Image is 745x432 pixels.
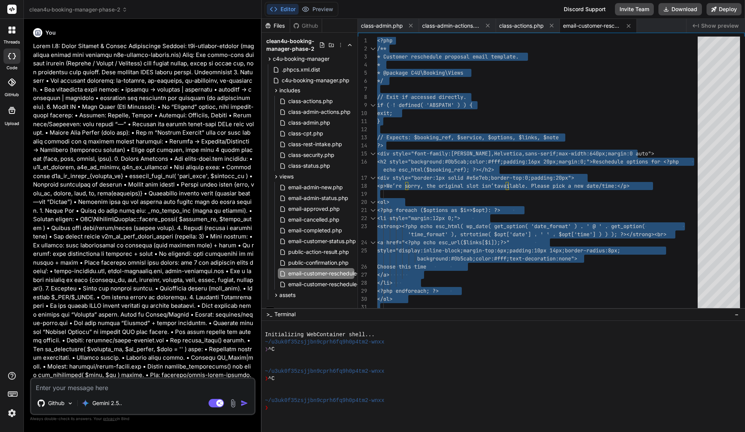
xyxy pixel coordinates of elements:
div: 31 [358,303,367,311]
div: 23 [358,222,367,230]
div: 5 [358,69,367,77]
span: ❯ [265,404,268,412]
span: background:#0b5cab;color:#fff;text-decoration:none [417,255,571,262]
div: Discord Support [559,3,610,15]
span: email-admin-new.php [287,183,344,192]
div: 18 [358,182,367,190]
div: 1 [358,37,367,45]
span: opt['time'] ) ) ); ?></strong><br> [562,231,666,238]
span: email-customer-reschedule-proposal.php [563,22,621,30]
span: email-approved.php [287,204,341,213]
div: 21 [358,206,367,214]
div: 6 [358,77,367,85]
span: <strong><?php echo esc_html( wp_date( ge [377,223,500,230]
div: Click to collapse the range. [368,214,378,222]
span: <div style="font-family:[PERSON_NAME],Helvetica,sans-serif [377,150,556,157]
span: </ol> [377,295,393,302]
span: </li> [377,279,393,286]
label: code [7,65,17,71]
span: <?php foreach ($options as $i=>$opt): ?> [377,207,500,213]
img: attachment [229,399,237,408]
div: Click to collapse the range. [368,206,378,214]
span: ^C [268,375,275,382]
div: 2 [358,45,367,53]
button: Preview [299,4,336,15]
span: assets [279,291,296,299]
img: Pick Models [67,400,73,407]
span: email-admin-status.php [287,193,349,203]
span: class-status.php [287,161,331,170]
div: 26 [358,263,367,271]
button: Download [658,3,702,15]
div: 27 [358,271,367,279]
span: class-cpt.php [287,129,324,138]
img: Gemini 2.5 Pro [82,399,89,407]
span: <a href="<?php echo esc_url($links[$i]); [377,239,500,246]
p: Github [48,399,65,407]
span: * @package C4U\Booking\Views [377,69,463,76]
span: // Exit if accessed directly. [377,93,466,100]
span: privacy [103,416,117,421]
label: threads [3,39,20,45]
span: Initializing WebContainer shell... [265,331,374,339]
span: <h2 style="background:#0b5cab;color:#fff;padding [377,158,525,165]
span: public-action-result.php [287,247,350,257]
div: 14 [358,142,367,150]
span: class-rest-intake.php [287,140,343,149]
div: Click to collapse the range. [368,198,378,206]
button: Editor [267,4,299,15]
span: :16px 20px;margin:0;">Reschedule options for <?php [525,158,679,165]
span: ks, $note [531,134,559,141]
span: class-admin-actions.php [422,22,480,30]
span: − [735,310,739,318]
div: Files [262,22,290,30]
span: ^C [268,346,275,353]
button: Invite Team [615,3,654,15]
span: email-cancelled.php [287,215,340,224]
span: ❯ [265,375,268,382]
span: class-admin-actions.php [287,107,351,117]
span: class-admin.php [361,22,403,30]
p: Always double-check its answers. Your in Bind [30,415,256,422]
div: 15 [358,150,367,158]
div: 25 [358,247,367,255]
span: "> [571,255,577,262]
span: <li style="margin:12px 0;"> [377,215,460,222]
div: 10 [358,109,367,117]
div: Click to collapse the range. [368,150,378,158]
span: class-security.php [287,150,335,160]
span: email-customer-status.php [287,237,357,246]
p: Gemini 2.5.. [92,399,122,407]
label: GitHub [5,92,19,98]
span: ?>" [500,239,509,246]
span: .phpcs.xml.dist [281,65,321,74]
span: includes [279,87,300,94]
span: views [279,173,294,180]
span: echo esc_html($booking_ref); ?></h2> [383,166,494,173]
span: class-actions.php [499,22,544,30]
span: email-customer-reschedule-confirm.php [287,280,390,289]
div: 9 [358,101,367,109]
span: // Expects: $booking_ref, $service, $options, $lin [377,134,531,141]
div: Github [290,22,322,30]
button: Deploy [707,3,742,15]
img: icon [241,399,248,407]
span: class-actions.php [287,97,334,106]
div: Click to collapse the range. [368,239,378,247]
span: </a> [377,271,389,278]
span: email-customer-reschedule-proposal.php [287,269,393,278]
span: public-confirmation.php [287,258,349,267]
img: settings [5,407,18,420]
span: ~/u3uk0f35zsjjbn9cprh6fq9h0p4tm2-wnxx [265,339,384,346]
span: if ( ! defined( 'ABSPATH' ) ) { [377,102,473,108]
div: Click to collapse the range. [368,101,378,109]
div: 11 [358,117,367,125]
span: exit; [377,110,393,117]
div: 3 [358,53,367,61]
span: >_ [266,310,272,318]
span: t_option( 'date_format' ) . ' @ ' . get_option( [500,223,645,230]
div: 8 [358,93,367,101]
span: class-admin.php [287,118,331,127]
span: } [377,118,380,125]
span: style="display:inline-block;margin-to [377,247,491,254]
